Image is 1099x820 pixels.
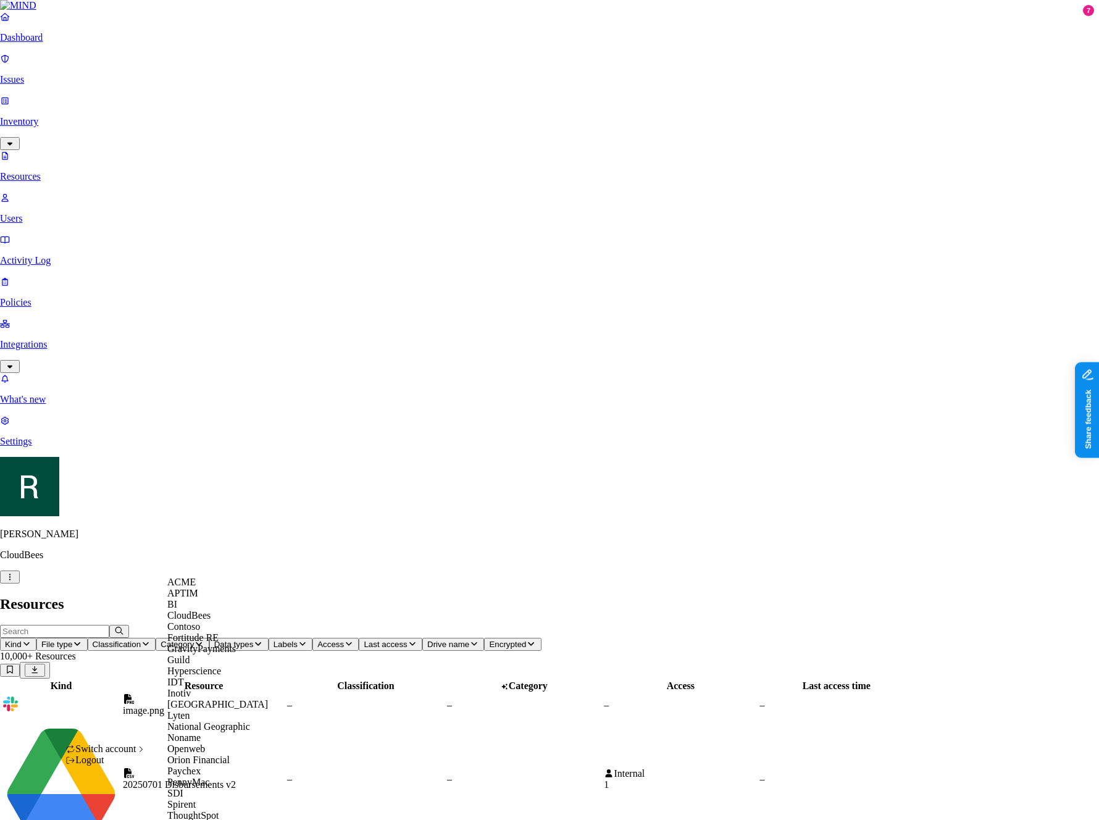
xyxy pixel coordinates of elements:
[167,788,183,798] span: SDI
[167,799,196,810] span: Spirent
[167,766,201,776] span: Paychex
[167,666,221,676] span: Hyperscience
[167,588,198,598] span: APTIM
[167,743,205,754] span: Openweb
[167,699,268,709] span: [GEOGRAPHIC_DATA]
[167,755,230,765] span: Orion Financial
[167,677,184,687] span: IDT
[167,721,250,732] span: National Geographic
[167,732,201,743] span: Noname
[167,777,209,787] span: PennyMac
[167,688,191,698] span: Inotiv
[167,632,219,643] span: Fortitude RE
[167,577,196,587] span: ACME
[167,710,190,721] span: Lyten
[167,599,177,609] span: BI
[167,610,211,621] span: CloudBees
[167,643,236,654] span: GravityPayments
[75,743,136,754] span: Switch account
[65,755,146,766] div: Logout
[167,655,190,665] span: Guild
[167,621,200,632] span: Contoso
